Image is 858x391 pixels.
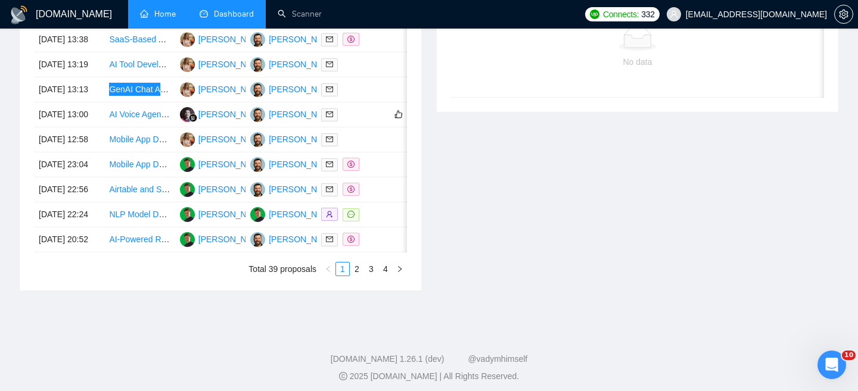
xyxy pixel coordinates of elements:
li: 3 [364,262,378,276]
div: [PERSON_NAME] [269,183,337,196]
iframe: Intercom live chat [817,351,846,379]
a: 4 [379,262,392,276]
span: Connects: [603,8,639,21]
span: mail [326,111,333,118]
img: MB [180,207,195,222]
a: MB[PERSON_NAME] [180,209,267,218]
img: AV [180,132,195,147]
a: SS[PERSON_NAME] [180,109,267,118]
a: @vadymhimself [468,354,527,364]
td: Airtable and Softr Developer for Borrower Portal Build [104,177,175,202]
div: [PERSON_NAME] [269,158,337,171]
td: Mobile App Developer for AI-Powered App [104,127,175,152]
a: MB[PERSON_NAME] [250,209,337,218]
img: MB [180,232,195,247]
li: Total 39 proposals [248,262,316,276]
button: right [393,262,407,276]
span: right [396,265,403,273]
img: SS [180,107,195,122]
td: [DATE] 13:38 [34,27,104,52]
a: setting [834,10,853,19]
img: VK [250,57,265,72]
div: [PERSON_NAME] [198,208,267,221]
a: AI-Powered RAG Chatbot Development on Databricks with Streamlit Frontend [109,234,397,244]
div: [PERSON_NAME] [198,158,267,171]
span: dollar [347,236,355,243]
span: dashboard [200,10,208,18]
td: [DATE] 12:58 [34,127,104,152]
td: AI Tool Development for Scraping Google and LinkedIn [104,52,175,77]
a: 2 [350,262,363,276]
div: [PERSON_NAME] [198,183,267,196]
td: [DATE] 13:00 [34,102,104,127]
img: VK [250,182,265,197]
button: setting [834,5,853,24]
div: [PERSON_NAME] [269,83,337,96]
a: Mobile App Developer for AI-Powered App [109,134,265,144]
span: mail [326,86,333,93]
img: AV [180,32,195,47]
img: upwork-logo.png [590,10,599,19]
img: logo [10,5,29,24]
a: searchScanner [278,9,322,19]
span: 332 [641,8,654,21]
div: [PERSON_NAME] [198,33,267,46]
a: SaaS-Based Autonomous AI Agent Designer [109,35,273,44]
div: [PERSON_NAME] [269,133,337,146]
span: dollar [347,36,355,43]
a: VK[PERSON_NAME] [250,184,337,193]
td: [DATE] 22:56 [34,177,104,202]
a: MB[PERSON_NAME] [180,234,267,243]
img: MB [250,207,265,222]
li: 2 [350,262,364,276]
span: mail [326,61,333,68]
td: [DATE] 13:19 [34,52,104,77]
div: No data [461,55,815,68]
a: VK[PERSON_NAME] [250,109,337,118]
div: [PERSON_NAME] [269,108,337,121]
span: mail [326,161,333,168]
a: MB[PERSON_NAME] [180,159,267,168]
img: VK [250,107,265,122]
div: [PERSON_NAME] [269,58,337,71]
div: 2025 [DOMAIN_NAME] | All Rights Reserved. [10,370,848,383]
img: VK [250,82,265,97]
td: NLP Model Development for HS Code Classification [104,202,175,227]
img: gigradar-bm.png [189,114,197,122]
a: AV[PERSON_NAME] [180,134,267,143]
div: [PERSON_NAME] [269,33,337,46]
a: AI Tool Development for Scraping Google and LinkedIn [109,60,312,69]
img: VK [250,32,265,47]
a: 1 [336,262,349,276]
span: 10 [842,351,856,360]
div: [PERSON_NAME] [198,133,267,146]
div: [PERSON_NAME] [198,83,267,96]
a: homeHome [140,9,176,19]
td: [DATE] 23:04 [34,152,104,177]
div: [PERSON_NAME] [269,233,337,246]
li: 4 [378,262,393,276]
span: dollar [347,186,355,193]
a: VK[PERSON_NAME] [250,234,337,243]
li: 1 [335,262,350,276]
button: like [391,107,406,121]
td: GenAI Chat Agent with Document Upload RAG LangGraph FAISS FastAPI [104,77,175,102]
span: user [670,10,678,18]
span: mail [326,136,333,143]
td: Mobile App Developer for Inventory Management System [104,152,175,177]
a: 3 [365,262,378,276]
span: setting [835,10,853,19]
img: MB [180,182,195,197]
a: VK[PERSON_NAME] [250,134,337,143]
a: VK[PERSON_NAME] [250,84,337,93]
td: AI-Powered RAG Chatbot Development on Databricks with Streamlit Frontend [104,227,175,252]
a: Airtable and Softr Developer for Borrower Portal Build [109,184,307,194]
img: VK [250,232,265,247]
span: copyright [339,372,347,380]
a: AV[PERSON_NAME] [180,34,267,43]
td: [DATE] 13:13 [34,77,104,102]
a: AV[PERSON_NAME] [180,84,267,93]
div: [PERSON_NAME] [198,233,267,246]
span: user-add [326,211,333,218]
td: [DATE] 20:52 [34,227,104,252]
